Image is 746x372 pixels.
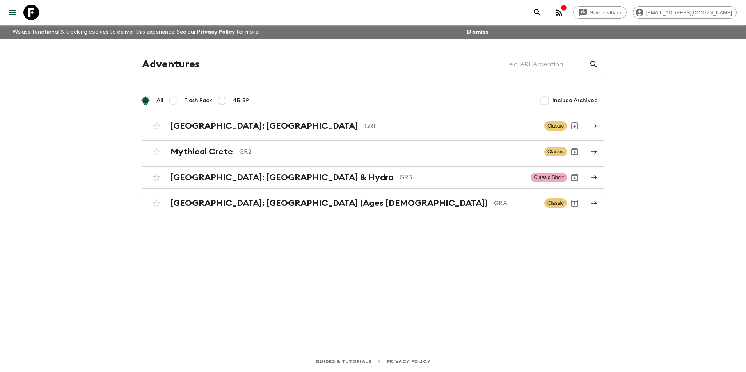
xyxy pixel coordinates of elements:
[531,173,567,182] span: Classic Short
[633,6,737,19] div: [EMAIL_ADDRESS][DOMAIN_NAME]
[642,10,736,16] span: [EMAIL_ADDRESS][DOMAIN_NAME]
[171,172,393,182] h2: [GEOGRAPHIC_DATA]: [GEOGRAPHIC_DATA] & Hydra
[567,170,583,185] button: Archive
[9,25,263,39] p: We use functional & tracking cookies to deliver this experience. See our for more.
[544,121,567,131] span: Classic
[142,140,604,163] a: Mythical CreteGR2ClassicArchive
[171,198,488,208] h2: [GEOGRAPHIC_DATA]: [GEOGRAPHIC_DATA] (Ages [DEMOGRAPHIC_DATA])
[197,29,235,35] a: Privacy Policy
[552,97,598,105] span: Include Archived
[544,147,567,156] span: Classic
[573,6,627,19] a: Give feedback
[233,97,249,105] span: 45-59
[465,27,490,37] button: Dismiss
[494,198,538,208] p: GRA
[364,121,538,131] p: GR1
[504,53,589,75] input: e.g. AR1, Argentina
[142,192,604,214] a: [GEOGRAPHIC_DATA]: [GEOGRAPHIC_DATA] (Ages [DEMOGRAPHIC_DATA])GRAClassicArchive
[142,166,604,189] a: [GEOGRAPHIC_DATA]: [GEOGRAPHIC_DATA] & HydraGR3Classic ShortArchive
[567,118,583,134] button: Archive
[316,357,371,366] a: Guides & Tutorials
[239,147,538,156] p: GR2
[567,195,583,211] button: Archive
[171,121,358,131] h2: [GEOGRAPHIC_DATA]: [GEOGRAPHIC_DATA]
[544,198,567,208] span: Classic
[585,10,626,16] span: Give feedback
[171,147,233,157] h2: Mythical Crete
[184,97,212,105] span: Flash Pack
[5,5,20,20] button: menu
[400,173,524,182] p: GR3
[387,357,430,366] a: Privacy Policy
[142,57,200,72] h1: Adventures
[156,97,163,105] span: All
[142,115,604,137] a: [GEOGRAPHIC_DATA]: [GEOGRAPHIC_DATA]GR1ClassicArchive
[529,5,545,20] button: search adventures
[567,144,583,159] button: Archive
